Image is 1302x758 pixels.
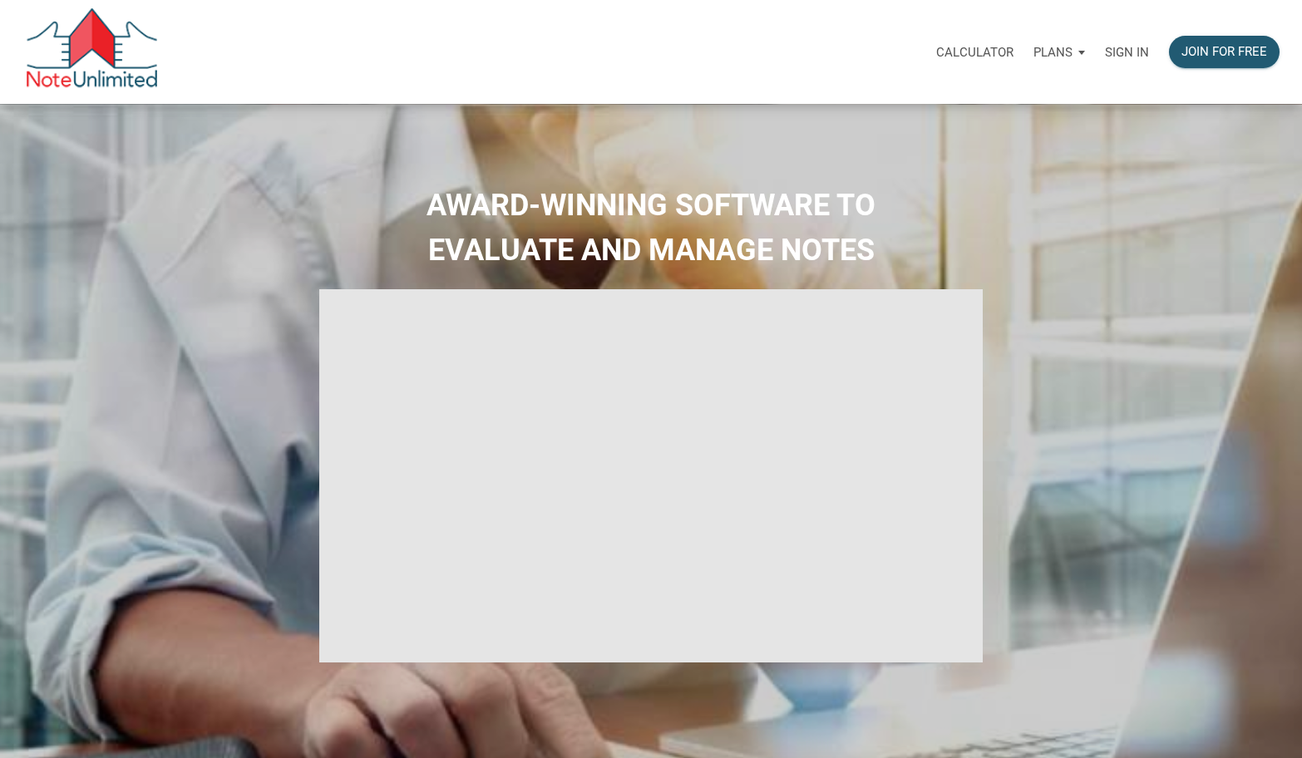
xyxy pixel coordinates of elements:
div: Join for free [1181,42,1267,62]
button: Plans [1023,27,1095,77]
iframe: NoteUnlimited [319,289,984,662]
h2: AWARD-WINNING SOFTWARE TO EVALUATE AND MANAGE NOTES [12,183,1290,273]
a: Calculator [926,26,1023,78]
a: Sign in [1095,26,1159,78]
p: Sign in [1105,45,1149,60]
a: Join for free [1159,26,1290,78]
p: Calculator [936,45,1013,60]
button: Join for free [1169,36,1280,68]
a: Plans [1023,26,1095,78]
p: Plans [1033,45,1073,60]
